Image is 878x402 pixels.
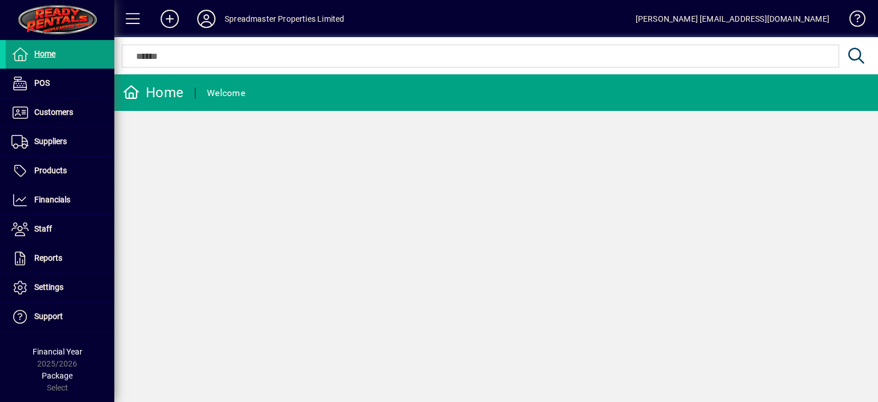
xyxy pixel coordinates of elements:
span: POS [34,78,50,87]
a: POS [6,69,114,98]
a: Staff [6,215,114,244]
span: Home [34,49,55,58]
button: Add [151,9,188,29]
a: Support [6,303,114,331]
span: Financial Year [33,347,82,356]
span: Customers [34,108,73,117]
button: Profile [188,9,225,29]
span: Products [34,166,67,175]
a: Financials [6,186,114,214]
div: [PERSON_NAME] [EMAIL_ADDRESS][DOMAIN_NAME] [636,10,829,28]
span: Staff [34,224,52,233]
a: Suppliers [6,128,114,156]
div: Welcome [207,84,245,102]
span: Settings [34,282,63,292]
a: Customers [6,98,114,127]
div: Home [123,83,183,102]
span: Suppliers [34,137,67,146]
a: Products [6,157,114,185]
span: Support [34,312,63,321]
div: Spreadmaster Properties Limited [225,10,344,28]
span: Package [42,371,73,380]
span: Financials [34,195,70,204]
a: Settings [6,273,114,302]
span: Reports [34,253,62,262]
a: Reports [6,244,114,273]
a: Knowledge Base [841,2,864,39]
